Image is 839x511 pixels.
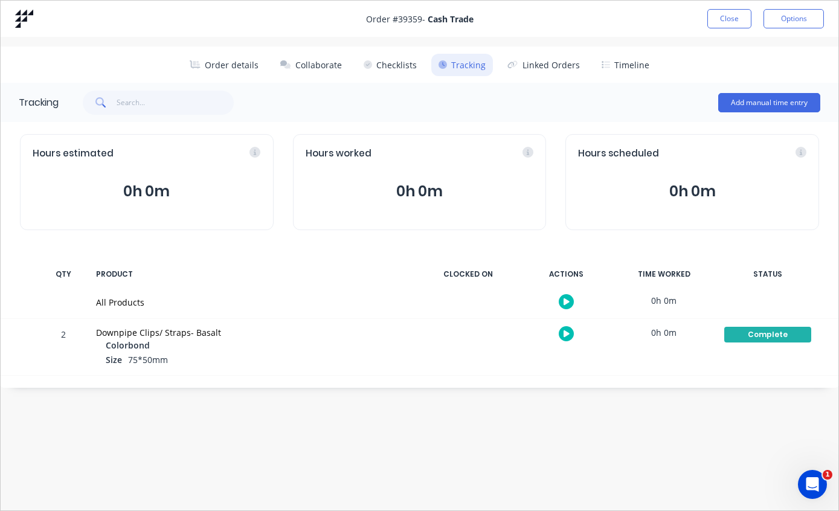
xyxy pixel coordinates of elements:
[578,180,806,203] button: 0h 0m
[356,54,424,76] button: Checklists
[96,326,408,339] div: Downpipe Clips/ Straps- Basalt
[96,296,408,309] div: All Products
[428,13,474,25] strong: Cash Trade
[33,180,261,203] button: 0h 0m
[128,354,168,365] span: 75*50mm
[798,470,827,499] iframe: Intercom live chat
[718,93,820,112] button: Add manual time entry
[15,10,33,28] img: Factory
[578,147,659,161] span: Hours scheduled
[273,54,349,76] button: Collaborate
[45,262,82,287] div: QTY
[724,327,811,342] div: Complete
[716,262,819,287] div: STATUS
[619,319,709,346] div: 0h 0m
[306,180,534,203] button: 0h 0m
[763,9,824,28] button: Options
[33,147,114,161] span: Hours estimated
[431,54,493,76] button: Tracking
[724,326,812,343] button: Complete
[106,353,122,366] span: Size
[521,262,611,287] div: ACTIONS
[366,13,474,25] span: Order # 39359 -
[594,54,657,76] button: Timeline
[106,339,150,352] span: Colorbond
[707,9,751,28] button: Close
[182,54,266,76] button: Order details
[423,262,513,287] div: CLOCKED ON
[89,262,416,287] div: PRODUCT
[619,262,709,287] div: TIME WORKED
[117,91,234,115] input: Search...
[619,287,709,314] div: 0h 0m
[306,147,371,161] span: Hours worked
[45,321,82,375] div: 2
[19,95,59,110] div: Tracking
[823,470,832,480] span: 1
[500,54,587,76] button: Linked Orders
